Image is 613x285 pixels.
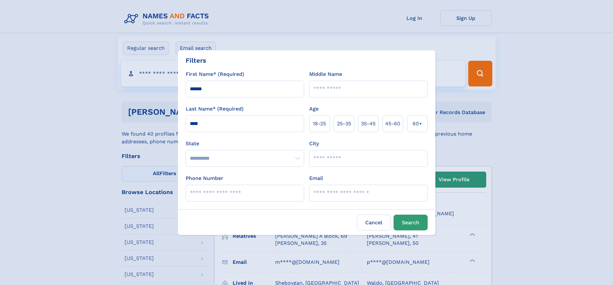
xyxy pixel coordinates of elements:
span: 60+ [413,120,422,128]
button: Search [394,215,428,230]
span: 25‑35 [337,120,351,128]
span: 35‑45 [361,120,376,128]
label: First Name* (Required) [186,70,244,78]
div: Filters [186,56,206,65]
span: 45‑60 [385,120,400,128]
label: Phone Number [186,174,223,182]
label: Age [309,105,319,113]
label: Middle Name [309,70,342,78]
label: State [186,140,304,147]
label: Cancel [357,215,391,230]
span: 18‑25 [313,120,326,128]
label: Email [309,174,323,182]
label: Last Name* (Required) [186,105,244,113]
label: City [309,140,319,147]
